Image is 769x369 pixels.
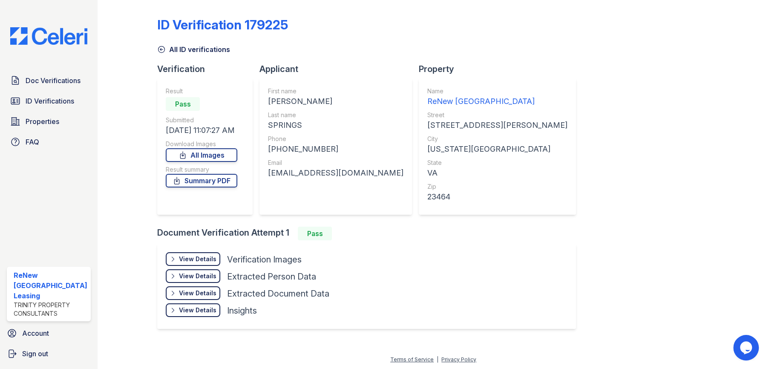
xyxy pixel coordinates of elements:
iframe: chat widget [733,335,760,360]
div: View Details [179,255,216,263]
div: Applicant [259,63,419,75]
div: Result summary [166,165,237,174]
div: Download Images [166,140,237,148]
div: Last name [268,111,403,119]
a: Privacy Policy [441,356,476,363]
a: Doc Verifications [7,72,91,89]
div: View Details [179,306,216,314]
a: Terms of Service [390,356,434,363]
div: [PHONE_NUMBER] [268,143,403,155]
div: | [437,356,438,363]
div: Phone [268,135,403,143]
div: State [427,159,567,167]
span: Sign out [22,349,48,359]
a: Sign out [3,345,94,362]
span: Doc Verifications [26,75,81,86]
a: Summary PDF [166,174,237,187]
div: Result [166,87,237,95]
span: ID Verifications [26,96,74,106]
a: All Images [166,148,237,162]
div: Property [419,63,583,75]
a: Properties [7,113,91,130]
div: Document Verification Attempt 1 [157,227,583,240]
div: ReNew [GEOGRAPHIC_DATA] [427,95,567,107]
div: Zip [427,182,567,191]
div: VA [427,167,567,179]
span: Account [22,328,49,338]
div: Pass [166,97,200,111]
div: View Details [179,289,216,297]
img: CE_Logo_Blue-a8612792a0a2168367f1c8372b55b34899dd931a85d93a1a3d3e32e68fde9ad4.png [3,27,94,45]
div: Submitted [166,116,237,124]
div: ID Verification 179225 [157,17,288,32]
div: [EMAIL_ADDRESS][DOMAIN_NAME] [268,167,403,179]
div: [US_STATE][GEOGRAPHIC_DATA] [427,143,567,155]
a: ID Verifications [7,92,91,110]
div: 23464 [427,191,567,203]
div: Name [427,87,567,95]
a: FAQ [7,133,91,150]
div: Trinity Property Consultants [14,301,87,318]
div: Extracted Person Data [227,271,316,283]
div: View Details [179,272,216,280]
div: [STREET_ADDRESS][PERSON_NAME] [427,119,567,131]
a: All ID verifications [157,44,230,55]
div: Insights [227,305,257,317]
div: Pass [298,227,332,240]
a: Name ReNew [GEOGRAPHIC_DATA] [427,87,567,107]
div: First name [268,87,403,95]
div: [DATE] 11:07:27 AM [166,124,237,136]
span: Properties [26,116,59,127]
div: Verification Images [227,254,302,265]
div: ReNew [GEOGRAPHIC_DATA] Leasing [14,270,87,301]
a: Account [3,325,94,342]
div: Extracted Document Data [227,288,329,300]
div: [PERSON_NAME] [268,95,403,107]
div: Email [268,159,403,167]
div: City [427,135,567,143]
div: Street [427,111,567,119]
span: FAQ [26,137,39,147]
div: SPRINGS [268,119,403,131]
div: Verification [157,63,259,75]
